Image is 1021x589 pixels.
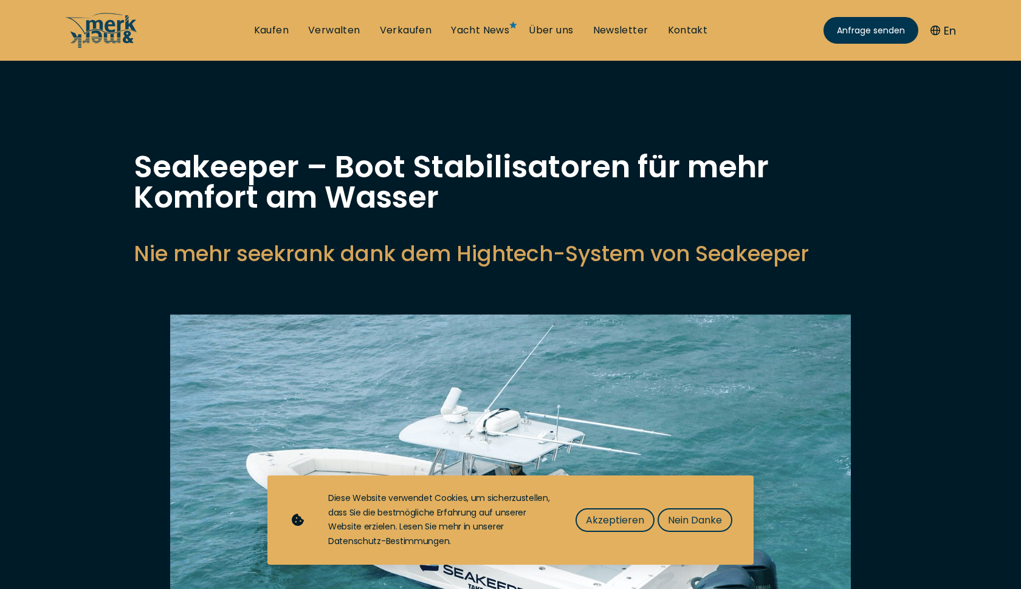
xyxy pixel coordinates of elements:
a: Anfrage senden [823,17,918,44]
a: Yacht News [451,24,509,37]
button: Akzeptieren [576,508,655,532]
p: Nie mehr seekrank dank dem Hightech-System von Seakeeper [134,242,887,266]
a: Über uns [529,24,573,37]
span: Anfrage senden [837,24,905,37]
button: Nein Danke [658,508,732,532]
a: Datenschutz-Bestimmungen [328,535,449,547]
h1: Seakeeper – Boot Stabilisatoren für mehr Komfort am Wasser [134,152,887,213]
div: Diese Website verwendet Cookies, um sicherzustellen, dass Sie die bestmögliche Erfahrung auf unse... [328,491,551,549]
button: En [930,22,956,39]
a: Newsletter [593,24,648,37]
a: Verwalten [308,24,360,37]
span: Akzeptieren [586,512,644,528]
a: Verkaufen [380,24,432,37]
a: Kontakt [668,24,708,37]
span: Nein Danke [668,512,722,528]
a: Kaufen [254,24,289,37]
